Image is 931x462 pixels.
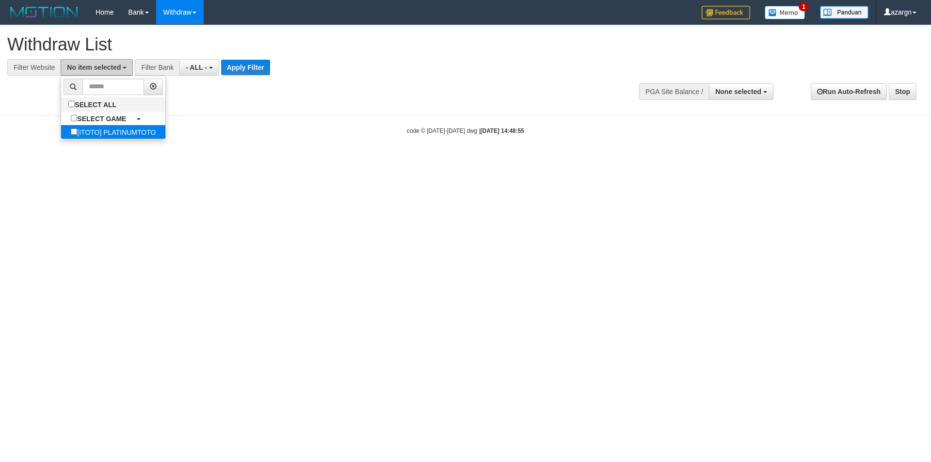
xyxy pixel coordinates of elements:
img: MOTION_logo.png [7,5,81,19]
span: None selected [715,88,761,96]
h1: Withdraw List [7,35,611,54]
a: SELECT GAME [61,112,165,125]
button: None selected [709,83,773,100]
img: Feedback.jpg [702,6,750,19]
label: SELECT ALL [61,97,126,111]
span: - ALL - [186,64,207,71]
button: Apply Filter [221,60,270,75]
input: SELECT GAME [71,115,77,121]
button: - ALL - [179,59,219,76]
label: [ITOTO] PLATINUMTOTO [61,125,165,139]
div: Filter Website [7,59,61,76]
div: Filter Bank [135,59,179,76]
button: No item selected [61,59,133,76]
span: No item selected [67,64,121,71]
img: Button%20Memo.svg [765,6,805,19]
span: 1 [799,2,809,11]
small: code © [DATE]-[DATE] dwg | [407,127,524,134]
strong: [DATE] 14:48:55 [481,127,524,134]
input: SELECT ALL [68,101,75,107]
a: Run Auto-Refresh [811,83,887,100]
img: panduan.png [820,6,868,19]
a: Stop [889,83,916,100]
input: [ITOTO] PLATINUMTOTO [71,128,77,135]
b: SELECT GAME [77,115,126,123]
div: PGA Site Balance / [639,83,709,100]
